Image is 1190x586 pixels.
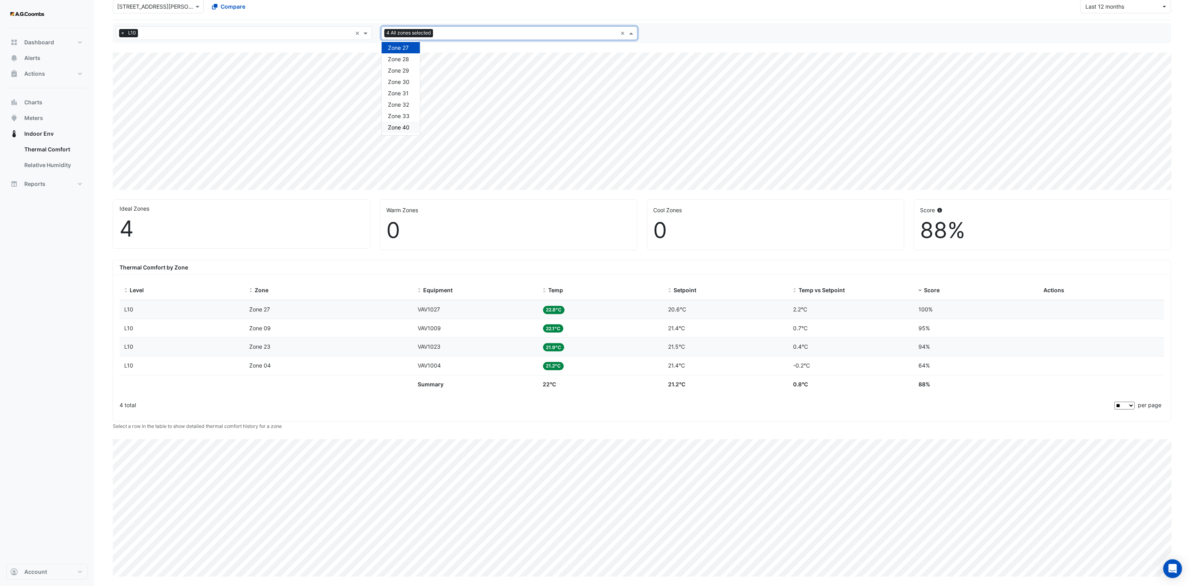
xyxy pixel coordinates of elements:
[24,180,45,188] span: Reports
[24,114,43,122] span: Meters
[1138,402,1161,408] span: per page
[120,264,188,271] b: Thermal Comfort by Zone
[793,306,808,313] span: 2.2°C
[543,362,564,370] span: 21.2°C
[130,287,144,293] span: Level
[388,78,409,85] span: Zone 30
[388,67,409,74] span: Zone 29
[9,6,45,22] img: Company Logo
[255,287,269,293] span: Zone
[221,2,245,11] span: Compare
[126,29,138,37] span: L10
[24,54,40,62] span: Alerts
[10,130,18,138] app-icon: Indoor Env
[918,325,930,331] span: 95%
[124,325,133,331] span: L10
[920,206,1165,214] div: Score
[920,217,1165,244] div: 88%
[10,38,18,46] app-icon: Dashboard
[549,287,563,293] span: Temp
[918,381,930,388] span: 88%
[674,287,696,293] span: Setpoint
[1163,559,1182,578] div: Open Intercom Messenger
[113,423,282,429] small: Select a row in the table to show detailed thermal comfort history for a zone
[24,70,45,78] span: Actions
[418,362,441,369] span: VAV1004
[668,325,685,331] span: 21.4°C
[543,324,564,333] span: 22.1°C
[24,130,54,138] span: Indoor Env
[386,206,630,214] div: Warm Zones
[418,380,534,389] div: Summary
[1085,3,1124,10] span: 01 Aug 24 - 31 Jul 25
[654,206,898,214] div: Cool Zones
[6,126,88,142] button: Indoor Env
[543,343,565,351] span: 21.9°C
[799,287,845,293] span: Temp vs Setpoint
[250,325,271,331] span: Zone 09
[18,142,88,157] a: Thermal Comfort
[924,287,940,293] span: Score
[120,216,364,242] div: 4
[793,362,810,369] span: -0.2°C
[10,54,18,62] app-icon: Alerts
[418,343,440,350] span: VAV1023
[250,306,270,313] span: Zone 27
[388,101,409,108] span: Zone 32
[120,395,1113,415] div: 4 total
[386,217,630,244] div: 0
[388,124,409,131] span: Zone 40
[793,343,808,350] span: 0.4°C
[10,114,18,122] app-icon: Meters
[918,362,930,369] span: 64%
[654,217,898,244] div: 0
[18,157,88,173] a: Relative Humidity
[24,568,47,576] span: Account
[6,176,88,192] button: Reports
[918,343,930,350] span: 94%
[418,306,440,313] span: VAV1027
[381,41,420,136] ng-dropdown-panel: Options list
[6,564,88,580] button: Account
[124,343,133,350] span: L10
[388,56,409,62] span: Zone 28
[250,362,271,369] span: Zone 04
[6,142,88,176] div: Indoor Env
[668,381,685,388] span: 21.2°C
[423,287,453,293] span: Equipment
[120,204,364,213] div: Ideal Zones
[418,325,441,331] span: VAV1009
[668,343,685,350] span: 21.5°C
[6,35,88,50] button: Dashboard
[668,362,685,369] span: 21.4°C
[119,29,126,37] span: ×
[384,29,433,37] span: 4 All zones selected
[388,44,409,51] span: Zone 27
[543,381,556,388] span: 22°C
[355,29,362,37] span: Clear
[621,29,627,37] span: Clear
[668,306,686,313] span: 20.6°C
[24,98,42,106] span: Charts
[388,90,409,96] span: Zone 31
[124,362,133,369] span: L10
[543,306,565,314] span: 22.8°C
[793,381,808,388] span: 0.8°C
[388,113,409,119] span: Zone 33
[1044,287,1065,293] span: Actions
[6,110,88,126] button: Meters
[6,95,88,110] button: Charts
[250,343,271,350] span: Zone 23
[10,70,18,78] app-icon: Actions
[10,98,18,106] app-icon: Charts
[6,50,88,66] button: Alerts
[124,306,133,313] span: L10
[793,325,808,331] span: 0.7°C
[918,306,933,313] span: 100%
[10,180,18,188] app-icon: Reports
[24,38,54,46] span: Dashboard
[6,66,88,82] button: Actions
